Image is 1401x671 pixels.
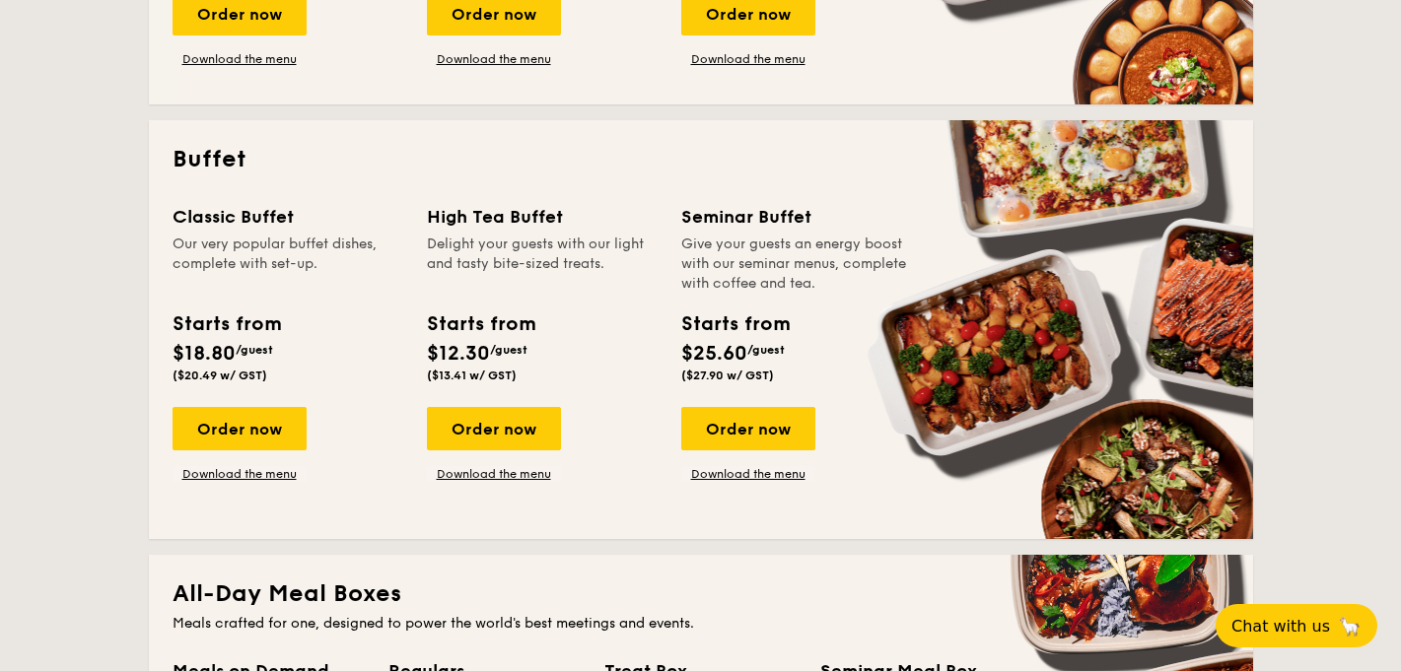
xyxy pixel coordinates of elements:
div: Our very popular buffet dishes, complete with set-up. [173,235,403,294]
span: Chat with us [1231,617,1330,636]
span: ($20.49 w/ GST) [173,369,267,382]
div: Delight your guests with our light and tasty bite-sized treats. [427,235,658,294]
span: /guest [490,343,527,357]
div: Starts from [173,309,280,339]
span: 🦙 [1338,615,1362,637]
a: Download the menu [681,466,815,482]
div: Order now [681,407,815,450]
a: Download the menu [173,51,307,67]
div: Classic Buffet [173,203,403,231]
div: Starts from [681,309,789,339]
span: $18.80 [173,342,236,366]
h2: All-Day Meal Boxes [173,578,1229,610]
div: Meals crafted for one, designed to power the world's best meetings and events. [173,614,1229,634]
span: $25.60 [681,342,747,366]
h2: Buffet [173,144,1229,175]
span: ($13.41 w/ GST) [427,369,517,382]
div: Seminar Buffet [681,203,912,231]
span: /guest [236,343,273,357]
a: Download the menu [173,466,307,482]
a: Download the menu [681,51,815,67]
button: Chat with us🦙 [1216,604,1377,647]
a: Download the menu [427,51,561,67]
div: Give your guests an energy boost with our seminar menus, complete with coffee and tea. [681,235,912,294]
span: /guest [747,343,785,357]
span: ($27.90 w/ GST) [681,369,774,382]
div: Starts from [427,309,534,339]
span: $12.30 [427,342,490,366]
a: Download the menu [427,466,561,482]
div: Order now [173,407,307,450]
div: High Tea Buffet [427,203,658,231]
div: Order now [427,407,561,450]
